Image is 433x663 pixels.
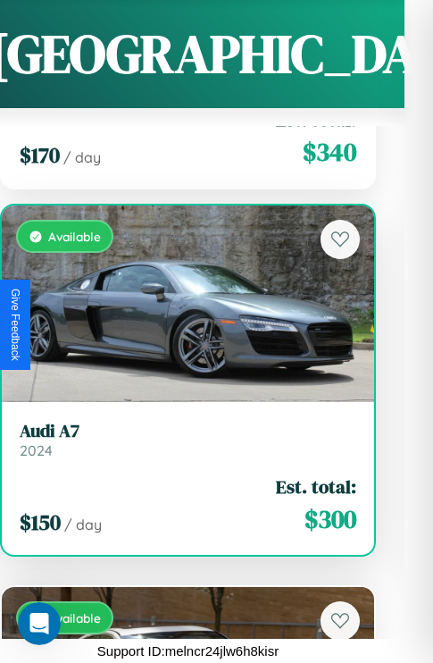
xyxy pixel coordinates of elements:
[97,639,279,663] p: Support ID: melncr24jlw6h8kisr
[20,420,356,441] h3: Audi A7
[48,229,101,244] span: Available
[64,516,102,533] span: / day
[18,602,61,645] iframe: Intercom live chat
[304,501,356,537] span: $ 300
[9,289,21,361] div: Give Feedback
[63,148,101,166] span: / day
[20,508,61,537] span: $ 150
[20,441,53,459] span: 2024
[48,610,101,625] span: Available
[276,474,356,499] span: Est. total:
[20,140,60,170] span: $ 170
[20,420,356,459] a: Audi A72024
[303,134,356,170] span: $ 340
